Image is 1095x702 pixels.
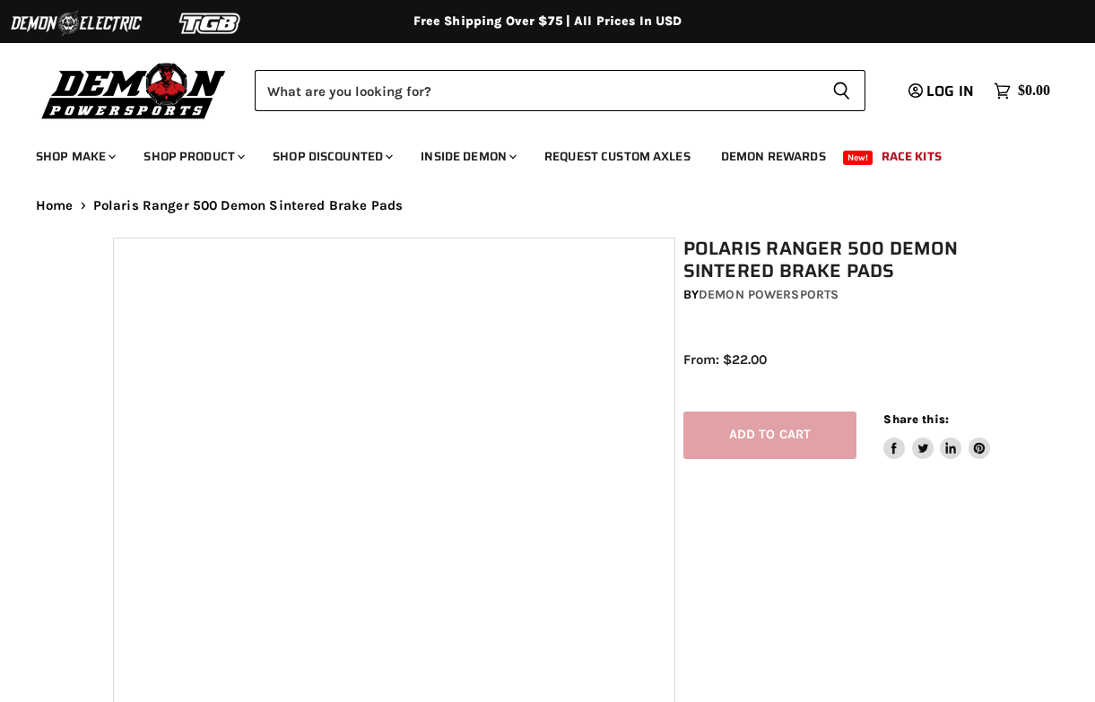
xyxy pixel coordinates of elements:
ul: Main menu [22,131,1046,175]
img: TGB Logo 2 [143,6,278,40]
img: Demon Electric Logo 2 [9,6,143,40]
a: Shop Discounted [259,138,404,175]
a: Shop Product [130,138,256,175]
a: Shop Make [22,138,126,175]
span: Polaris Ranger 500 Demon Sintered Brake Pads [93,198,404,213]
button: Search [818,70,865,111]
span: $0.00 [1018,82,1050,100]
h1: Polaris Ranger 500 Demon Sintered Brake Pads [683,238,990,282]
a: Demon Powersports [699,287,839,302]
a: Request Custom Axles [531,138,704,175]
a: Inside Demon [407,138,527,175]
a: Race Kits [868,138,955,175]
img: Demon Powersports [36,58,232,122]
span: New! [843,151,873,165]
span: Log in [926,80,974,102]
div: by [683,285,990,305]
a: Home [36,198,74,213]
a: $0.00 [985,78,1059,104]
form: Product [255,70,865,111]
input: Search [255,70,818,111]
a: Log in [900,83,985,100]
aside: Share this: [883,412,990,459]
a: Demon Rewards [708,138,839,175]
span: Share this: [883,412,948,426]
span: From: $22.00 [683,351,767,368]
